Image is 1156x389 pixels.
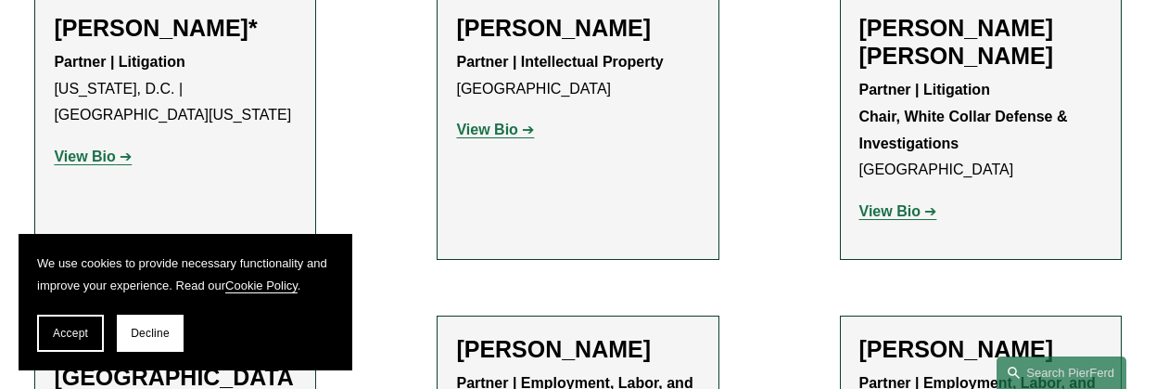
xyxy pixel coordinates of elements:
strong: View Bio [54,149,115,164]
p: [GEOGRAPHIC_DATA] [456,49,699,103]
h2: [PERSON_NAME]* [54,14,297,42]
strong: View Bio [859,203,921,219]
span: Accept [53,327,88,340]
h2: [PERSON_NAME] [456,14,699,42]
strong: Partner | Litigation [54,54,184,70]
section: Cookie banner [19,234,352,370]
a: View Bio [456,122,534,137]
strong: Partner | Intellectual Property [456,54,663,70]
a: Search this site [997,357,1126,389]
p: We use cookies to provide necessary functionality and improve your experience. Read our . [37,253,334,296]
p: [US_STATE], D.C. | [GEOGRAPHIC_DATA][US_STATE] [54,49,297,129]
h2: [PERSON_NAME] [PERSON_NAME] [859,14,1102,71]
a: Cookie Policy [225,279,298,292]
button: Accept [37,315,104,352]
strong: View Bio [456,122,517,137]
h2: [PERSON_NAME] [456,335,699,363]
a: View Bio [859,203,937,219]
strong: Partner | Litigation Chair, White Collar Defense & Investigations [859,82,1072,151]
span: Decline [131,327,170,340]
p: [GEOGRAPHIC_DATA] [859,77,1102,184]
button: Decline [117,315,184,352]
a: View Bio [54,149,132,164]
h2: [PERSON_NAME] [859,335,1102,363]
